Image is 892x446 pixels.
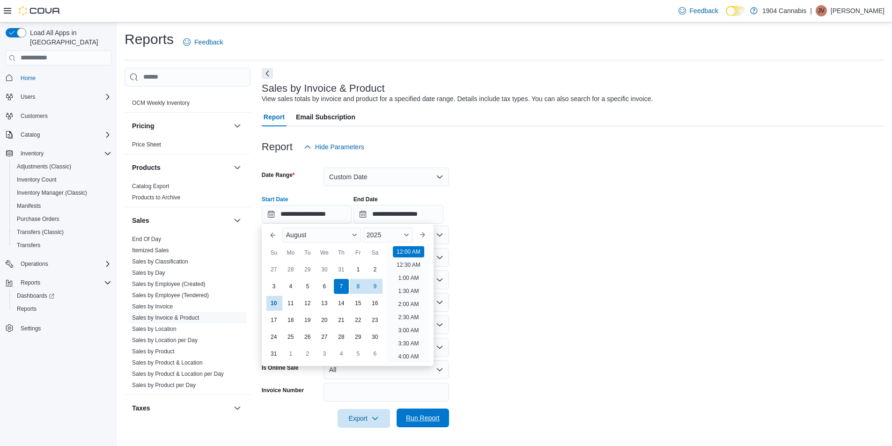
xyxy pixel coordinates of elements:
[132,247,169,254] a: Itemized Sales
[368,262,383,277] div: day-2
[368,346,383,361] div: day-6
[368,279,383,294] div: day-9
[13,174,60,185] a: Inventory Count
[690,6,718,15] span: Feedback
[132,292,209,299] span: Sales by Employee (Tendered)
[132,121,154,131] h3: Pricing
[266,245,281,260] div: Su
[132,326,177,332] a: Sales by Location
[13,290,111,301] span: Dashboards
[232,120,243,132] button: Pricing
[262,171,295,179] label: Date Range
[6,67,111,359] nav: Complex example
[17,322,111,334] span: Settings
[334,262,349,277] div: day-31
[26,28,111,47] span: Load All Apps in [GEOGRAPHIC_DATA]
[317,313,332,328] div: day-20
[762,5,806,16] p: 1904 Cannabis
[264,108,285,126] span: Report
[179,33,227,51] a: Feedback
[334,329,349,344] div: day-28
[286,231,307,239] span: August
[816,5,827,16] div: Jeffrey Villeneuve
[9,199,115,212] button: Manifests
[283,329,298,344] div: day-25
[125,97,251,112] div: OCM
[394,325,422,336] li: 3:00 AM
[17,91,39,102] button: Users
[125,234,251,395] div: Sales
[132,314,199,322] span: Sales by Invoice & Product
[317,296,332,311] div: day-13
[324,360,449,379] button: All
[21,93,35,101] span: Users
[13,240,44,251] a: Transfers
[17,305,37,313] span: Reports
[368,296,383,311] div: day-16
[132,337,198,344] a: Sales by Location per Day
[283,262,298,277] div: day-28
[436,231,443,239] button: Open list of options
[2,321,115,335] button: Settings
[132,281,206,287] a: Sales by Employee (Created)
[262,94,653,104] div: View sales totals by invoice and product for a specified date range. Details include tax types. Y...
[21,260,48,268] span: Operations
[351,329,366,344] div: day-29
[262,68,273,79] button: Next
[283,296,298,311] div: day-11
[675,1,722,20] a: Feedback
[282,227,361,242] div: Button. Open the month selector. August is currently selected.
[266,296,281,311] div: day-10
[132,99,190,107] span: OCM Weekly Inventory
[19,6,61,15] img: Cova
[21,325,41,332] span: Settings
[334,346,349,361] div: day-4
[132,371,224,377] a: Sales by Product & Location per Day
[17,72,111,84] span: Home
[2,90,115,103] button: Users
[2,71,115,85] button: Home
[343,409,384,428] span: Export
[125,30,174,49] h1: Reports
[17,228,64,236] span: Transfers (Classic)
[21,279,40,286] span: Reports
[262,83,385,94] h3: Sales by Invoice & Product
[406,413,440,423] span: Run Report
[13,227,111,238] span: Transfers (Classic)
[9,239,115,252] button: Transfers
[132,141,161,148] a: Price Sheet
[132,258,188,265] span: Sales by Classification
[17,176,57,183] span: Inventory Count
[125,181,251,207] div: Products
[132,216,149,225] h3: Sales
[351,296,366,311] div: day-15
[132,194,180,201] span: Products to Archive
[334,279,349,294] div: day-7
[265,261,383,362] div: August, 2025
[2,257,115,271] button: Operations
[300,279,315,294] div: day-5
[436,276,443,284] button: Open list of options
[266,313,281,328] div: day-17
[2,276,115,289] button: Reports
[266,329,281,344] div: day-24
[317,346,332,361] div: day-3
[262,196,288,203] label: Start Date
[232,402,243,414] button: Taxes
[266,346,281,361] div: day-31
[393,259,424,271] li: 12:30 AM
[232,79,243,90] button: OCM
[194,37,223,47] span: Feedback
[394,338,422,349] li: 3:30 AM
[317,245,332,260] div: We
[363,227,413,242] div: Button. Open the year selector. 2025 is currently selected.
[132,121,230,131] button: Pricing
[132,183,169,190] span: Catalog Export
[818,5,825,16] span: JV
[17,129,44,140] button: Catalog
[394,312,422,323] li: 2:30 AM
[262,364,299,372] label: Is Online Sale
[351,262,366,277] div: day-1
[351,245,366,260] div: Fr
